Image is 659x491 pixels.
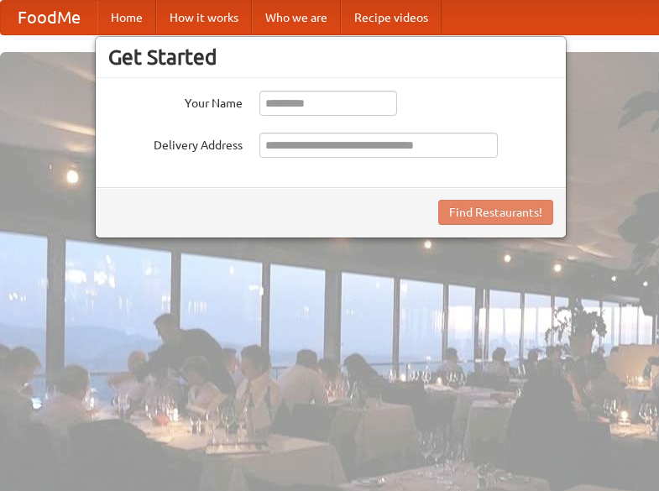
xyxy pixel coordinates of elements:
[156,1,252,34] a: How it works
[108,91,243,112] label: Your Name
[1,1,97,34] a: FoodMe
[108,133,243,154] label: Delivery Address
[97,1,156,34] a: Home
[341,1,442,34] a: Recipe videos
[108,44,553,70] h3: Get Started
[438,200,553,225] button: Find Restaurants!
[252,1,341,34] a: Who we are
